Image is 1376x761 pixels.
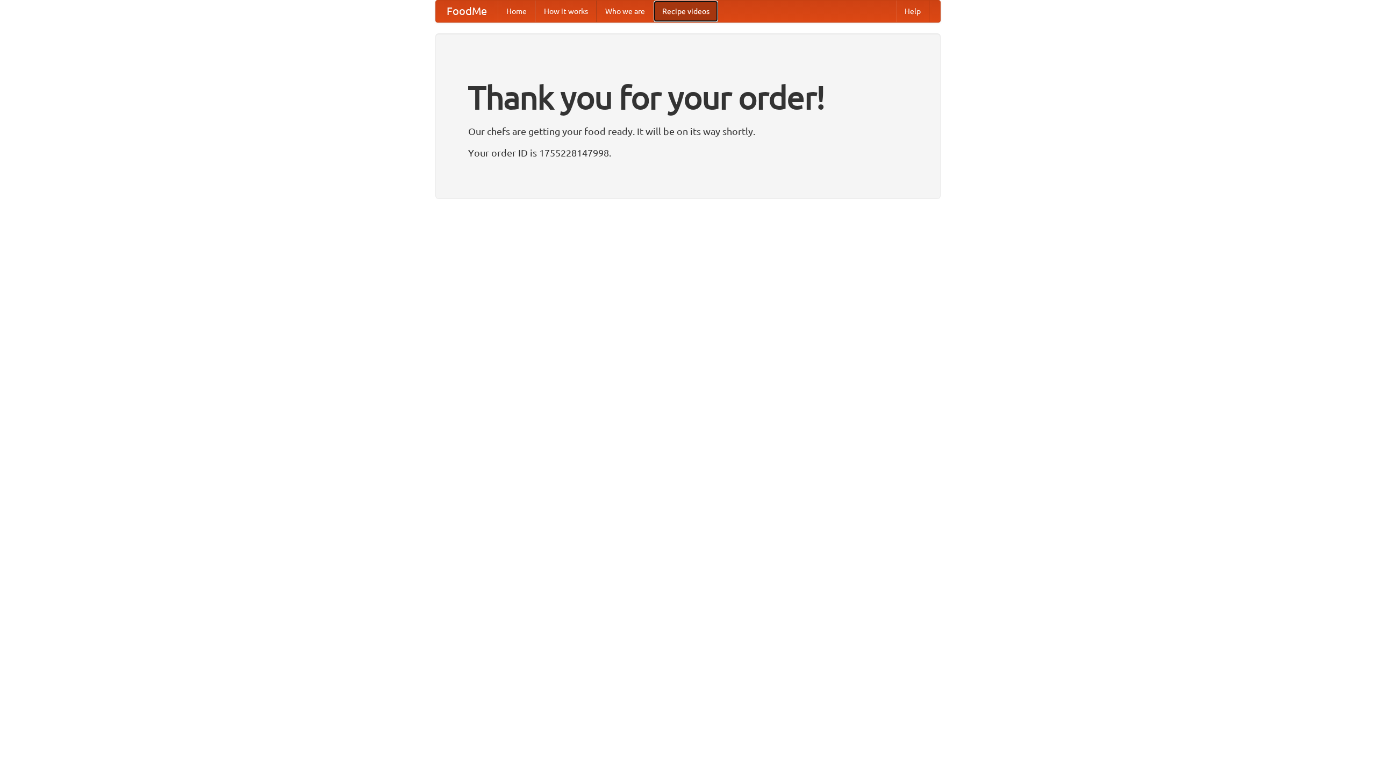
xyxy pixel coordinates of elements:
a: Home [498,1,535,22]
p: Your order ID is 1755228147998. [468,145,908,161]
a: Recipe videos [654,1,718,22]
a: How it works [535,1,597,22]
a: FoodMe [436,1,498,22]
h1: Thank you for your order! [468,72,908,123]
a: Who we are [597,1,654,22]
p: Our chefs are getting your food ready. It will be on its way shortly. [468,123,908,139]
a: Help [896,1,929,22]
